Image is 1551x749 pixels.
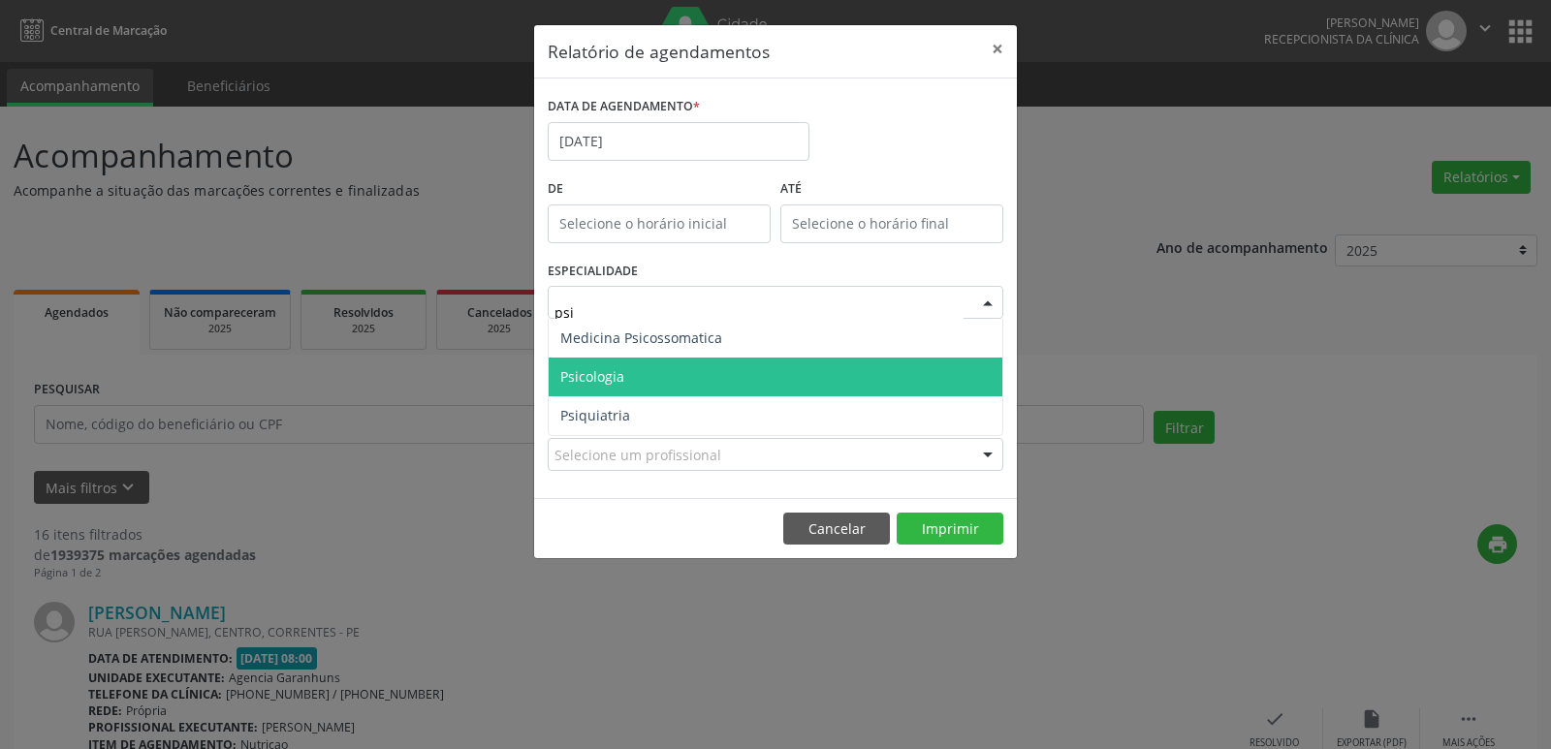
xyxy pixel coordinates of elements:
input: Seleciona uma especialidade [554,293,964,331]
button: Cancelar [783,513,890,546]
h5: Relatório de agendamentos [548,39,770,64]
input: Selecione o horário inicial [548,204,771,243]
label: ATÉ [780,174,1003,204]
span: Psicologia [560,367,624,386]
button: Imprimir [897,513,1003,546]
label: DATA DE AGENDAMENTO [548,92,700,122]
span: Medicina Psicossomatica [560,328,722,347]
button: Close [978,25,1017,73]
label: De [548,174,771,204]
label: ESPECIALIDADE [548,257,638,287]
input: Selecione o horário final [780,204,1003,243]
span: Psiquiatria [560,406,630,424]
span: Selecione um profissional [554,445,721,465]
input: Selecione uma data ou intervalo [548,122,809,161]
